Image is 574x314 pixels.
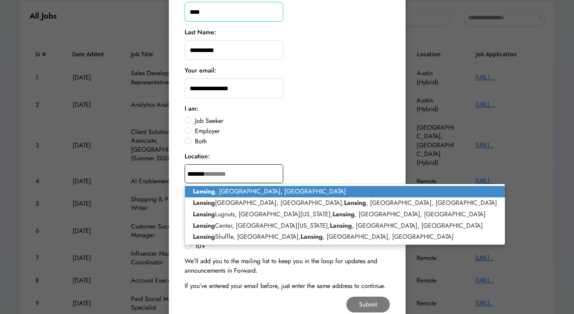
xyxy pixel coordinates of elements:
p: , [GEOGRAPHIC_DATA], [GEOGRAPHIC_DATA] [185,186,505,197]
button: Submit [346,297,390,312]
div: Your email: [185,66,216,75]
label: Job Seeker [193,118,390,124]
label: Both [193,138,390,145]
p: Lugnuts, [GEOGRAPHIC_DATA][US_STATE], , [GEOGRAPHIC_DATA], [GEOGRAPHIC_DATA] [185,209,505,220]
label: 10+ [193,243,390,249]
strong: Lansing [333,210,355,219]
div: Last Name: [185,28,216,37]
div: I am: [185,104,198,113]
p: [GEOGRAPHIC_DATA], [GEOGRAPHIC_DATA], , [GEOGRAPHIC_DATA], [GEOGRAPHIC_DATA] [185,197,505,209]
label: Employer [193,128,390,134]
strong: Lansing [193,187,215,196]
p: Shuffle, [GEOGRAPHIC_DATA], , [GEOGRAPHIC_DATA], [GEOGRAPHIC_DATA] [185,231,505,243]
strong: Lansing [193,221,215,230]
div: If you’ve entered your email before, just enter the same address to continue. [185,281,385,291]
strong: Lansing [301,232,323,241]
div: Location: [185,152,210,161]
div: We’ll add you to the mailing list to keep you in the loop for updates and announcements in Forward. [185,256,390,275]
p: Center, [GEOGRAPHIC_DATA][US_STATE], , [GEOGRAPHIC_DATA], [GEOGRAPHIC_DATA] [185,220,505,232]
strong: Lansing [193,232,215,241]
strong: Lansing [330,221,352,230]
strong: Lansing [193,198,215,207]
strong: Lansing [344,198,366,207]
strong: Lansing [193,210,215,219]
